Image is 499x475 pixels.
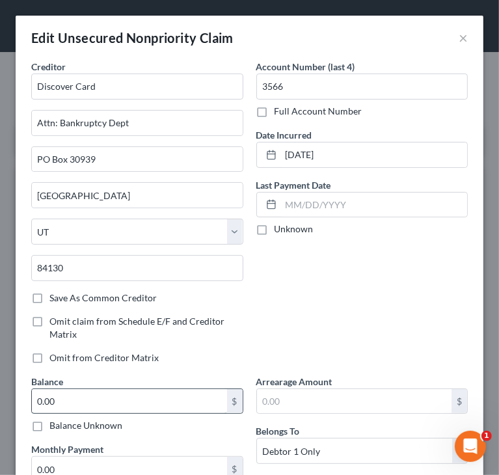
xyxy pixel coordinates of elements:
[257,389,452,414] input: 0.00
[256,128,312,142] label: Date Incurred
[49,292,157,305] label: Save As Common Creditor
[32,183,243,208] input: Enter city...
[31,255,243,281] input: Enter zip...
[256,375,332,388] label: Arrearage Amount
[459,30,468,46] button: ×
[49,316,224,340] span: Omit claim from Schedule E/F and Creditor Matrix
[256,74,468,100] input: XXXX
[281,142,468,167] input: MM/DD/YYYY
[32,111,243,135] input: Enter address...
[31,442,103,456] label: Monthly Payment
[49,419,122,432] label: Balance Unknown
[32,147,243,172] input: Apt, Suite, etc...
[256,426,300,437] span: Belongs To
[275,105,362,118] label: Full Account Number
[256,178,331,192] label: Last Payment Date
[32,389,227,414] input: 0.00
[481,431,492,441] span: 1
[455,431,486,462] iframe: Intercom live chat
[275,223,314,236] label: Unknown
[31,375,63,388] label: Balance
[227,389,243,414] div: $
[31,29,234,47] div: Edit Unsecured Nonpriority Claim
[256,60,355,74] label: Account Number (last 4)
[452,389,467,414] div: $
[49,352,159,363] span: Omit from Creditor Matrix
[31,61,66,72] span: Creditor
[31,74,243,100] input: Search creditor by name...
[281,193,468,217] input: MM/DD/YYYY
